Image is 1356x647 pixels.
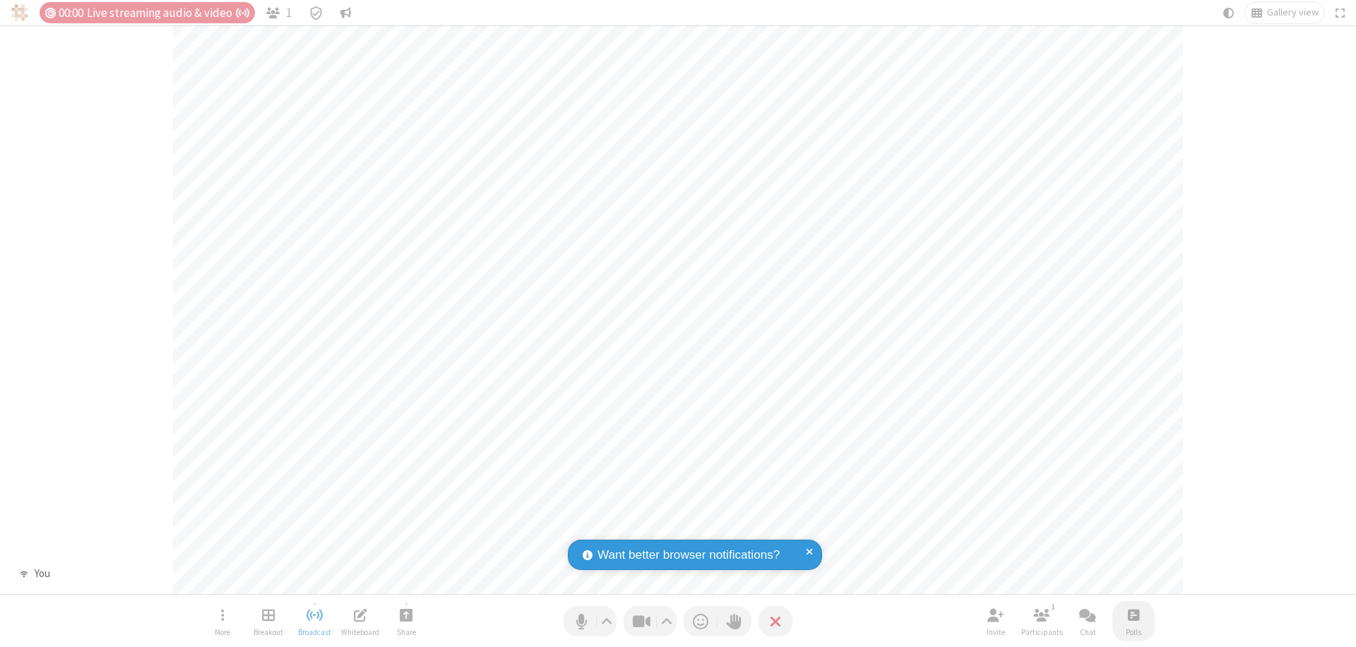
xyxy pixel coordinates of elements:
button: Video setting [658,606,677,636]
span: Auto broadcast is active [235,7,249,19]
button: Send a reaction [684,606,718,636]
img: QA Selenium DO NOT DELETE OR CHANGE [11,4,28,21]
button: Invite participants (⌘+Shift+I) [975,601,1017,641]
button: Audio settings [597,606,617,636]
button: Stop broadcast [293,601,335,641]
span: 00:00 [59,6,83,20]
span: Broadcast [298,628,331,636]
div: 1 [1047,600,1059,613]
span: Share [397,628,416,636]
span: 1 [286,6,292,20]
span: Live streaming audio & video [87,6,249,20]
div: Meeting details Encryption enabled [302,2,329,23]
div: You [29,566,55,582]
span: More [215,628,230,636]
span: Polls [1126,628,1141,636]
div: Timer [40,2,255,23]
button: Start sharing [385,601,427,641]
button: Raise hand [718,606,751,636]
button: Manage Breakout Rooms [247,601,290,641]
button: Conversation [335,2,357,23]
button: End or leave meeting [759,606,792,636]
span: Chat [1080,628,1096,636]
button: Using system theme [1218,2,1240,23]
button: Mute (⌘+Shift+A) [564,606,617,636]
button: Stop video (⌘+Shift+V) [624,606,677,636]
button: Open participant list [1021,601,1063,641]
button: Change layout [1245,2,1324,23]
button: Open participant list [261,2,297,23]
button: Fullscreen [1330,2,1351,23]
button: Open poll [1112,601,1155,641]
span: Whiteboard [341,628,379,636]
span: Want better browser notifications? [597,546,780,564]
span: Breakout [254,628,283,636]
span: Participants [1021,628,1063,636]
button: Open chat [1066,601,1109,641]
span: Gallery view [1267,7,1319,18]
button: Open menu [201,601,244,641]
span: Invite [987,628,1005,636]
button: Open shared whiteboard [339,601,381,641]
